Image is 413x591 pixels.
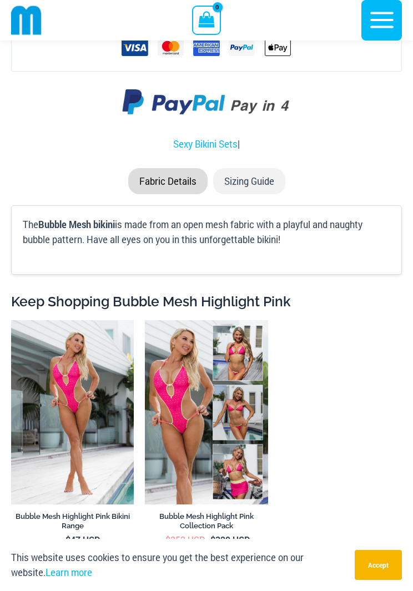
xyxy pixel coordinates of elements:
[145,512,268,531] h2: Bubble Mesh Highlight Pink Collection Pack
[38,219,115,230] b: Bubble Mesh bikini
[11,550,346,580] p: This website uses cookies to ensure you get the best experience on our website.
[11,5,42,36] img: cropped mm emblem
[11,137,402,151] p: |
[173,138,238,150] a: Sexy Bikini Sets
[145,320,268,504] img: Collection Pack F
[11,512,134,534] a: Bubble Mesh Highlight Pink Bikini Range
[213,168,285,194] li: Sizing Guide
[11,320,134,504] a: Bubble Mesh Highlight Pink 819 One Piece 01Bubble Mesh Highlight Pink 819 One Piece 03Bubble Mesh...
[45,538,63,545] span: From:
[210,534,250,545] bdi: 329 USD
[165,534,170,545] span: $
[192,6,220,34] a: View Shopping Cart, empty
[11,293,402,311] h2: Keep Shopping Bubble Mesh Highlight Pink
[11,320,134,504] img: Bubble Mesh Highlight Pink 819 One Piece 01
[46,567,92,578] a: Learn more
[66,534,70,545] span: $
[23,217,390,247] p: The is made from an open mesh fabric with a playful and naughty bubble pattern. Have all eyes on ...
[128,168,208,194] li: Fabric Details
[355,550,402,580] button: Accept
[145,320,268,504] a: Collection Pack FCollection Pack BCollection Pack B
[165,534,205,545] bdi: 352 USD
[145,512,268,534] a: Bubble Mesh Highlight Pink Collection Pack
[66,534,100,545] bdi: 47 USD
[210,534,215,545] span: $
[11,512,134,531] h2: Bubble Mesh Highlight Pink Bikini Range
